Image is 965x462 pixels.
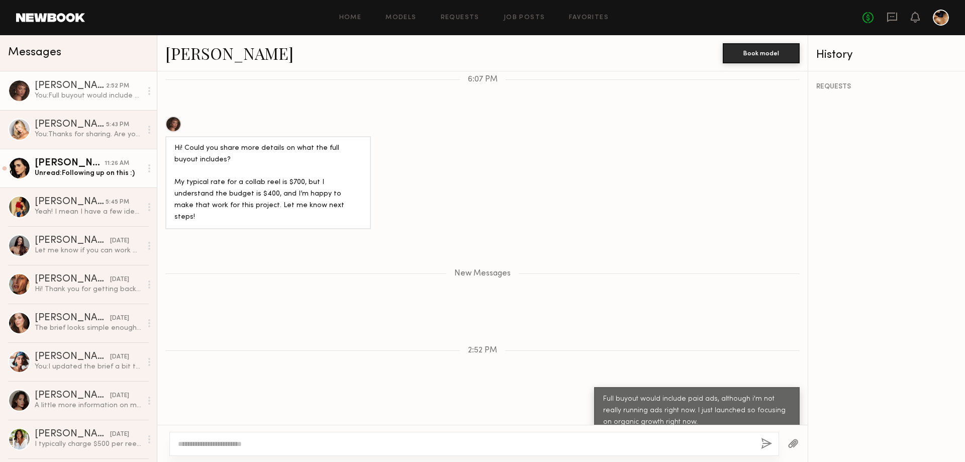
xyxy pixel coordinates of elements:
div: [PERSON_NAME] [35,158,105,168]
a: Job Posts [504,15,545,21]
div: The brief looks simple enough. Let me know if you’re ready to send the product. I will provide my... [35,323,142,333]
div: [DATE] [110,391,129,401]
div: History [816,49,957,61]
div: You: Thanks for sharing. Are you able to provide a reference video of the type of content you wou... [35,130,142,139]
div: [DATE] [110,275,129,285]
div: [PERSON_NAME] [35,81,106,91]
div: You: Full buyout would include paid ads, although i'm not really running ads right now. I just la... [35,91,142,101]
a: [PERSON_NAME] [165,42,294,64]
div: [DATE] [110,314,129,323]
a: Models [385,15,416,21]
button: Book model [723,43,800,63]
div: A little more information on my works: My name is [PERSON_NAME]. I’m a professional content creat... [35,401,142,410]
div: Hi! Could you share more details on what the full buyout includes? My typical rate for a collab r... [174,143,362,224]
a: Home [339,15,362,21]
div: [PERSON_NAME] [35,120,106,130]
div: You: I updated the brief a bit to be a bit more flexible with creative direction. I would love fo... [35,362,142,372]
div: Hi! Thank you for getting back. Instagram link below. Thank you! [URL][DOMAIN_NAME] [35,285,142,294]
div: Let me know if you can work with that :) [35,246,142,255]
div: REQUESTS [816,83,957,90]
div: [PERSON_NAME] [35,197,106,207]
div: [DATE] [110,430,129,439]
div: [PERSON_NAME] [35,429,110,439]
span: New Messages [454,269,511,278]
span: 6:07 PM [468,75,498,84]
span: 2:52 PM [468,346,497,355]
div: [DATE] [110,352,129,362]
div: [DATE] [110,236,129,246]
div: Unread: Following up on this :) [35,168,142,178]
div: 5:45 PM [106,198,129,207]
div: Yeah! I mean I have a few ideas. I could do a grwm to go out and have it be sexy and fun. I could... [35,207,142,217]
div: Full buyout would include paid ads, although i'm not really running ads right now. I just launche... [603,394,791,428]
a: Book model [723,48,800,57]
div: [PERSON_NAME] [35,274,110,285]
div: [PERSON_NAME] [35,313,110,323]
div: [PERSON_NAME] [35,391,110,401]
div: 2:52 PM [106,81,129,91]
div: 11:26 AM [105,159,129,168]
div: 5:43 PM [106,120,129,130]
a: Favorites [569,15,609,21]
div: [PERSON_NAME] [35,352,110,362]
div: I typically charge $500 per reel but I know the original listing was a bit lower than that so I’m... [35,439,142,449]
div: [PERSON_NAME] [35,236,110,246]
span: Messages [8,47,61,58]
a: Requests [441,15,479,21]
